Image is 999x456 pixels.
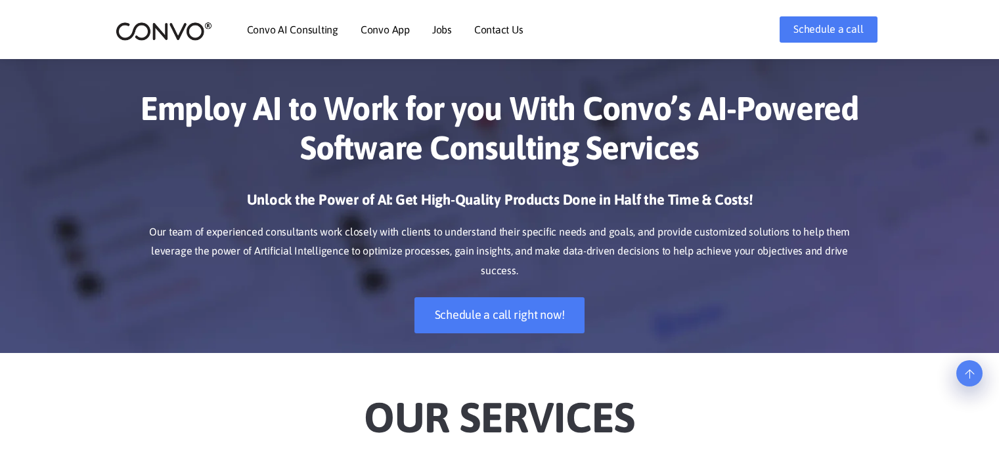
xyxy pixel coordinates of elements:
[135,190,864,219] h3: Unlock the Power of AI: Get High-Quality Products Done in Half the Time & Costs!
[247,24,338,35] a: Convo AI Consulting
[135,89,864,177] h1: Employ AI to Work for you With Convo’s AI-Powered Software Consulting Services
[780,16,877,43] a: Schedule a call
[474,24,523,35] a: Contact Us
[135,222,864,281] p: Our team of experienced consultants work closely with clients to understand their specific needs ...
[135,373,864,446] h2: Our Services
[116,21,212,41] img: logo_2.png
[361,24,410,35] a: Convo App
[414,297,585,333] a: Schedule a call right now!
[432,24,452,35] a: Jobs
